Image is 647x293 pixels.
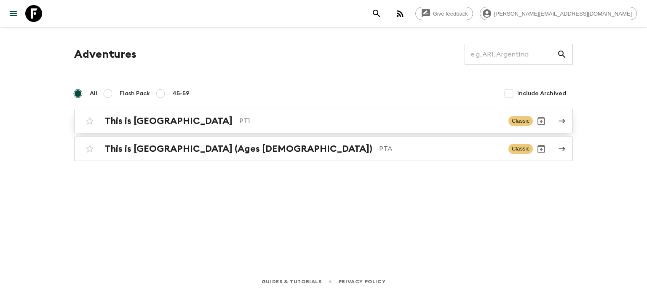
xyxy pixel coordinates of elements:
[465,43,557,66] input: e.g. AR1, Argentina
[172,89,190,98] span: 45-59
[480,7,637,20] div: [PERSON_NAME][EMAIL_ADDRESS][DOMAIN_NAME]
[339,277,385,286] a: Privacy Policy
[105,116,233,126] h2: This is [GEOGRAPHIC_DATA]
[262,277,322,286] a: Guides & Tutorials
[428,11,473,17] span: Give feedback
[90,89,97,98] span: All
[5,5,22,22] button: menu
[517,89,566,98] span: Include Archived
[379,144,502,154] p: PTA
[105,143,372,154] h2: This is [GEOGRAPHIC_DATA] (Ages [DEMOGRAPHIC_DATA])
[508,144,533,154] span: Classic
[508,116,533,126] span: Classic
[239,116,502,126] p: PT1
[533,140,550,157] button: Archive
[120,89,150,98] span: Flash Pack
[368,5,385,22] button: search adventures
[74,109,573,133] a: This is [GEOGRAPHIC_DATA]PT1ClassicArchive
[533,113,550,129] button: Archive
[489,11,636,17] span: [PERSON_NAME][EMAIL_ADDRESS][DOMAIN_NAME]
[415,7,473,20] a: Give feedback
[74,46,136,63] h1: Adventures
[74,137,573,161] a: This is [GEOGRAPHIC_DATA] (Ages [DEMOGRAPHIC_DATA])PTAClassicArchive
